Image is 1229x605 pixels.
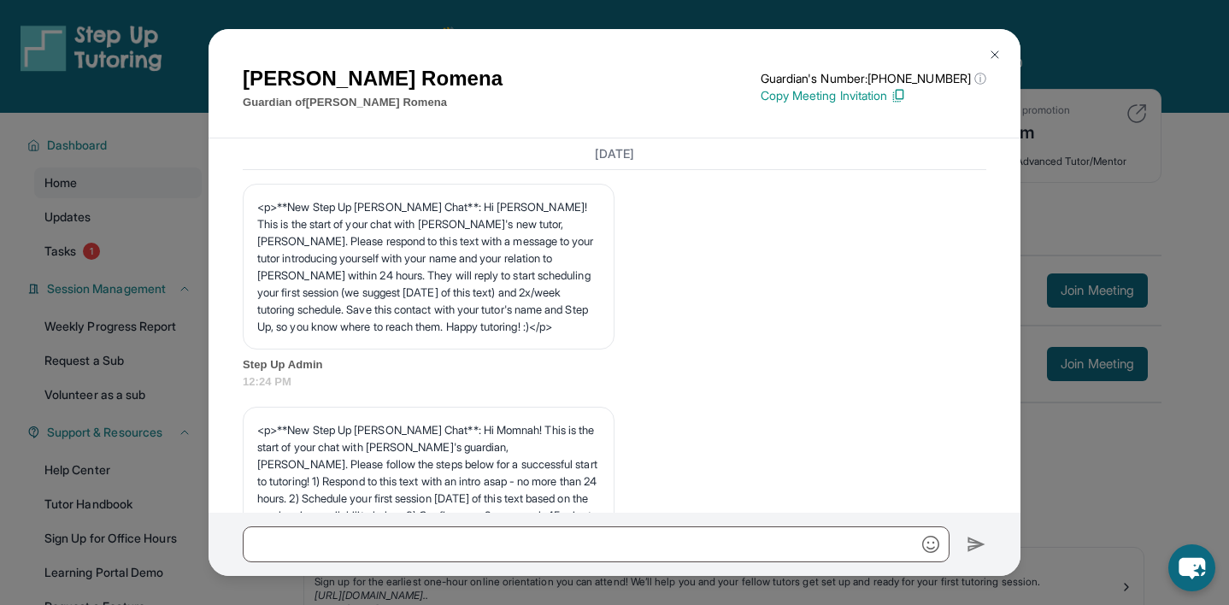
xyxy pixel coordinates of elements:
img: Copy Icon [891,88,906,103]
img: Send icon [967,534,986,555]
p: Guardian of [PERSON_NAME] Romena [243,94,503,111]
img: Close Icon [988,48,1002,62]
span: Step Up Admin [243,356,986,373]
p: Copy Meeting Invitation [761,87,986,104]
p: <p>**New Step Up [PERSON_NAME] Chat**: Hi Momnah! This is the start of your chat with [PERSON_NAM... [257,421,600,575]
h3: [DATE] [243,145,986,162]
span: ⓘ [974,70,986,87]
h1: [PERSON_NAME] Romena [243,63,503,94]
img: Emoji [922,536,939,553]
p: Guardian's Number: [PHONE_NUMBER] [761,70,986,87]
button: chat-button [1168,544,1215,591]
p: <p>**New Step Up [PERSON_NAME] Chat**: Hi [PERSON_NAME]! This is the start of your chat with [PER... [257,198,600,335]
span: 12:24 PM [243,373,986,391]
